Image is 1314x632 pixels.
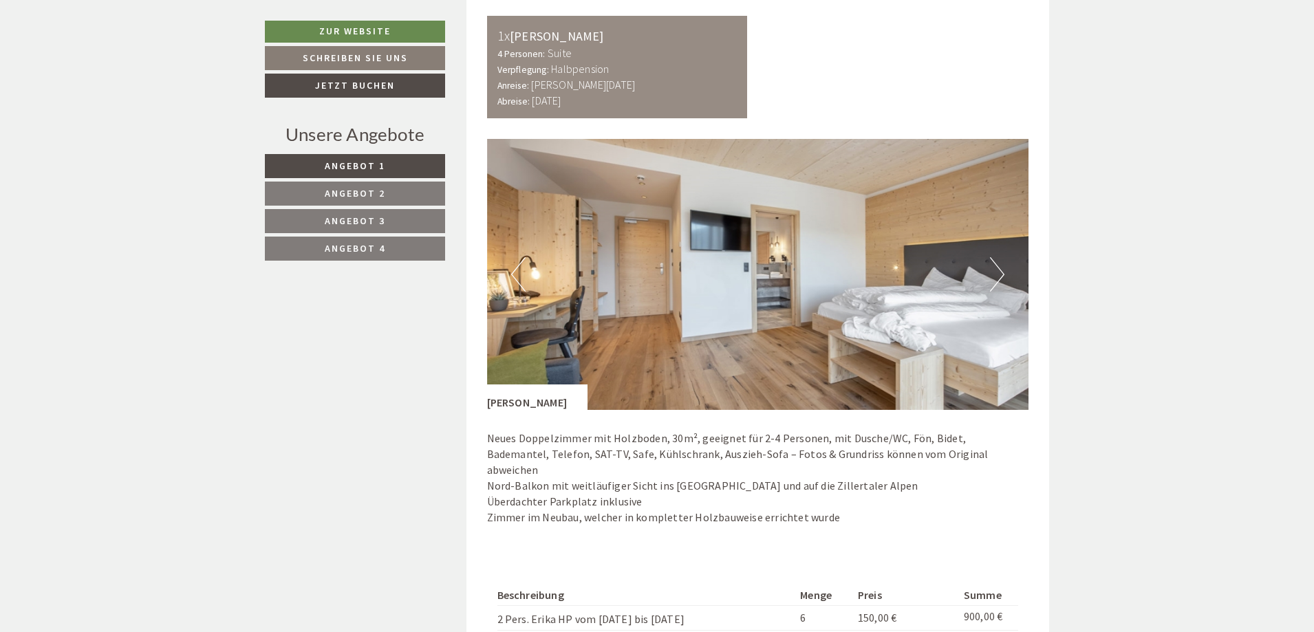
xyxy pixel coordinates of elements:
[487,431,1029,525] p: Neues Doppelzimmer mit Holzboden, 30m², geeignet für 2-4 Personen, mit Dusche/WC, Fön, Bidet, Bad...
[21,67,218,77] small: 15:50
[497,26,737,46] div: [PERSON_NAME]
[551,62,609,76] b: Halbpension
[511,257,526,292] button: Previous
[325,242,385,254] span: Angebot 4
[487,384,588,411] div: [PERSON_NAME]
[21,41,218,52] div: [GEOGRAPHIC_DATA]
[325,187,385,199] span: Angebot 2
[265,46,445,70] a: Schreiben Sie uns
[497,96,530,107] small: Abreise:
[238,11,305,34] div: Dienstag
[460,362,542,386] button: Senden
[990,257,1004,292] button: Next
[852,585,958,606] th: Preis
[531,78,635,91] b: [PERSON_NAME][DATE]
[11,38,225,80] div: Guten Tag, wie können wir Ihnen helfen?
[487,139,1029,410] img: image
[795,585,852,606] th: Menge
[497,80,530,91] small: Anreise:
[497,585,795,606] th: Beschreibung
[497,606,795,631] td: 2 Pers. Erika HP vom [DATE] bis [DATE]
[325,160,385,172] span: Angebot 1
[795,606,852,631] td: 6
[265,122,445,147] div: Unsere Angebote
[858,611,897,624] span: 150,00 €
[532,94,561,107] b: [DATE]
[325,215,385,227] span: Angebot 3
[958,585,1018,606] th: Summe
[958,606,1018,631] td: 900,00 €
[265,74,445,98] a: Jetzt buchen
[497,27,510,44] b: 1x
[548,46,572,60] b: Suite
[497,48,546,60] small: 4 Personen:
[265,21,445,43] a: Zur Website
[497,64,549,76] small: Verpflegung:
